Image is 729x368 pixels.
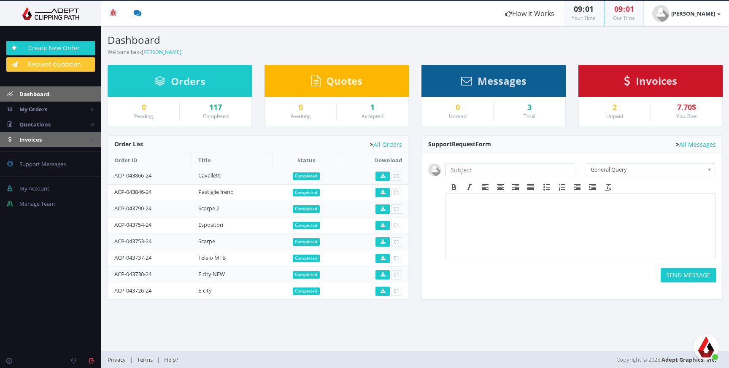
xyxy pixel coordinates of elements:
img: user_default.jpg [428,164,441,176]
div: | | [108,351,518,368]
a: ACP-043737-24 [114,254,151,261]
button: SEND MESSAGE [661,268,716,282]
div: Align center [493,182,508,193]
small: Unread [449,113,467,120]
a: [PERSON_NAME] [142,48,181,56]
span: : [582,4,585,14]
a: ACP-043866-24 [114,172,151,179]
a: 1 [343,103,402,112]
div: Clear formatting [601,182,616,193]
a: Invoices [624,79,677,86]
strong: [PERSON_NAME] [671,10,715,17]
a: Orders [154,79,205,87]
div: 3 [500,103,559,112]
small: Completed [203,113,229,120]
a: 0 [271,103,330,112]
th: Title [192,153,273,168]
div: Align left [478,182,493,193]
a: ACP-043754-24 [114,221,151,228]
a: 0 [114,103,173,112]
a: Pastiglie freno [198,188,234,196]
a: Scarpe 2 [198,204,219,212]
span: My Orders [19,105,47,113]
a: All Messages [676,141,716,148]
small: Unpaid [606,113,623,120]
a: Espositori [198,221,223,228]
span: Completed [293,255,320,262]
a: Help? [160,356,183,363]
span: Messages [478,74,526,88]
div: Bold [446,182,462,193]
a: ACP-043790-24 [114,204,151,212]
a: E-city [198,287,212,294]
small: You Owe [676,113,697,120]
div: Numbered list [554,182,570,193]
span: My Account [19,185,49,192]
a: Privacy [108,356,130,363]
div: Italic [462,182,477,193]
a: Request Quotation [6,57,95,72]
span: Completed [293,189,320,196]
iframe: Rich Text Area. Press ALT-F9 for menu. Press ALT-F10 for toolbar. Press ALT-0 for help [446,194,715,259]
span: 09 [574,4,582,14]
a: How It Works [497,1,563,26]
div: Align right [508,182,523,193]
th: Download [340,153,408,168]
a: All Orders [370,141,402,148]
a: 2 [585,103,644,112]
img: user_default.jpg [652,5,669,22]
input: Subject [445,164,574,176]
div: Justify [523,182,538,193]
span: Support Form [428,140,491,148]
a: Cavalletti [198,172,221,179]
h3: Dashboard [108,35,409,46]
small: Welcome back ! [108,48,183,56]
span: Orders [171,74,205,88]
small: Awaiting [291,113,311,120]
a: ACP-043753-24 [114,237,151,245]
a: 0 [428,103,487,112]
span: Quotes [326,74,362,88]
span: Completed [293,238,320,246]
a: 117 [186,103,245,112]
div: Aprire la chat [694,334,719,360]
span: Order List [114,140,143,148]
small: Accepted [362,113,383,120]
span: Completed [293,287,320,295]
a: Terms [133,356,157,363]
span: Copyright © 2025, [616,355,716,364]
span: Request [452,140,475,148]
small: Your Time [572,14,596,21]
span: Completed [293,172,320,180]
span: Manage Team [19,200,55,207]
span: 09 [614,4,623,14]
a: Messages [461,79,526,86]
a: Quotes [311,79,362,86]
a: ACP-043846-24 [114,188,151,196]
a: Create New Order [6,41,95,55]
a: Adept Graphics, Inc. [661,356,716,363]
div: Increase indent [585,182,600,193]
span: Invoices [19,136,42,143]
div: Bullet list [539,182,554,193]
span: 01 [626,4,634,14]
div: 7.70$ [657,103,716,112]
span: Support Messages [19,160,66,168]
span: General Query [591,164,704,175]
span: Completed [293,271,320,279]
a: Telaio MTB [198,254,226,261]
span: Quotations [19,121,51,128]
div: Decrease indent [570,182,585,193]
span: Invoices [636,74,677,88]
span: Dashboard [19,90,49,98]
small: Total [524,113,535,120]
img: Adept Graphics [6,7,95,20]
th: Order ID [108,153,192,168]
span: Completed [293,205,320,213]
span: Completed [293,222,320,229]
